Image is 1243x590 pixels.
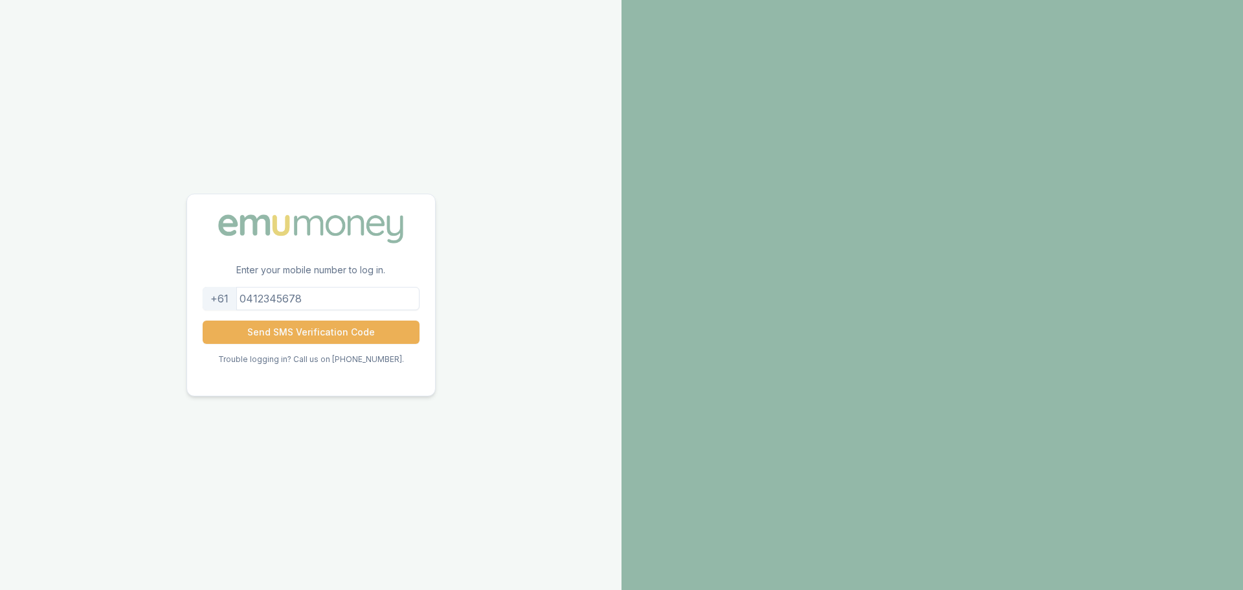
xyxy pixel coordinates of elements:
input: 0412345678 [203,287,420,310]
img: Emu Money [214,210,408,247]
p: Enter your mobile number to log in. [187,264,435,287]
button: Send SMS Verification Code [203,321,420,344]
p: Trouble logging in? Call us on [PHONE_NUMBER]. [218,354,404,365]
div: +61 [203,287,237,310]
